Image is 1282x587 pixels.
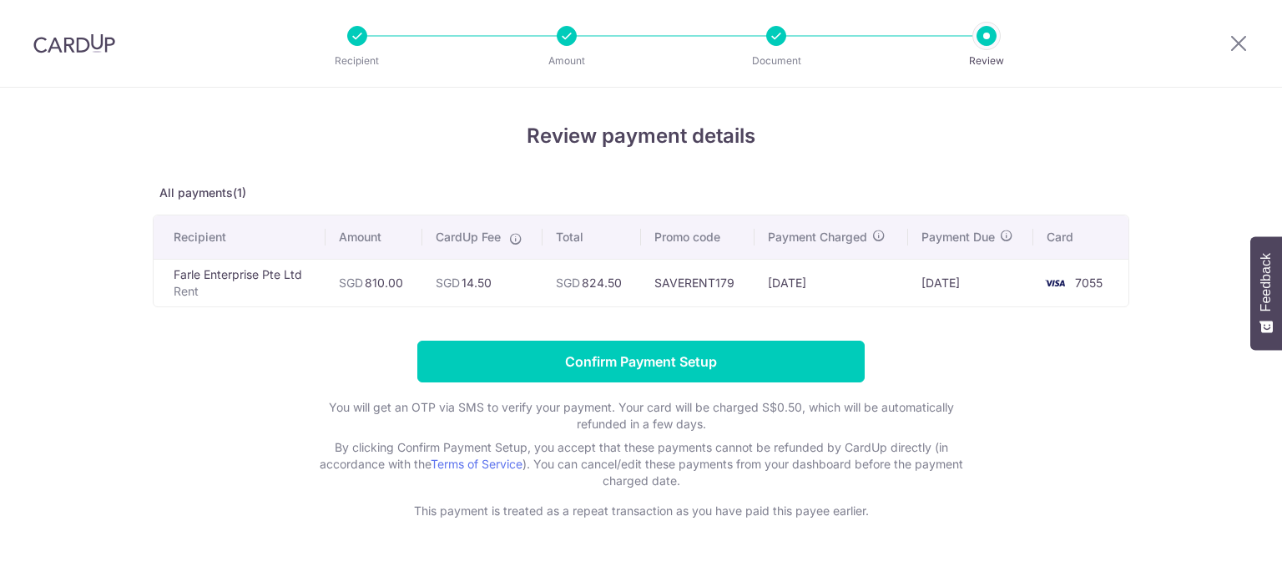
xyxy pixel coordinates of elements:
p: By clicking Confirm Payment Setup, you accept that these payments cannot be refunded by CardUp di... [307,439,975,489]
span: CardUp Fee [436,229,501,245]
span: SGD [436,276,460,290]
span: SGD [556,276,580,290]
iframe: Opens a widget where you can find more information [1175,537,1265,579]
span: Payment Due [921,229,995,245]
th: Card [1033,215,1128,259]
span: Payment Charged [768,229,867,245]
th: Promo code [641,215,755,259]
p: This payment is treated as a repeat transaction as you have paid this payee earlier. [307,503,975,519]
td: 810.00 [326,259,422,306]
p: Review [925,53,1048,69]
h4: Review payment details [153,121,1129,151]
p: Document [714,53,838,69]
th: Amount [326,215,422,259]
th: Recipient [154,215,326,259]
img: <span class="translation_missing" title="translation missing: en.account_steps.new_confirm_form.b... [1038,273,1072,293]
td: [DATE] [755,259,908,306]
img: CardUp [33,33,115,53]
td: 824.50 [543,259,641,306]
p: Recipient [295,53,419,69]
p: You will get an OTP via SMS to verify your payment. Your card will be charged S$0.50, which will ... [307,399,975,433]
span: Feedback [1259,253,1274,311]
a: Terms of Service [431,457,522,471]
span: SGD [339,276,363,290]
p: All payments(1) [153,185,1129,201]
td: [DATE] [908,259,1034,306]
th: Total [543,215,641,259]
p: Amount [505,53,628,69]
td: Farle Enterprise Pte Ltd [154,259,326,306]
td: SAVERENT179 [641,259,755,306]
td: 14.50 [422,259,543,306]
p: Rent [174,283,312,300]
span: 7055 [1075,276,1103,290]
button: Feedback - Show survey [1250,236,1282,350]
input: Confirm Payment Setup [417,341,865,382]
